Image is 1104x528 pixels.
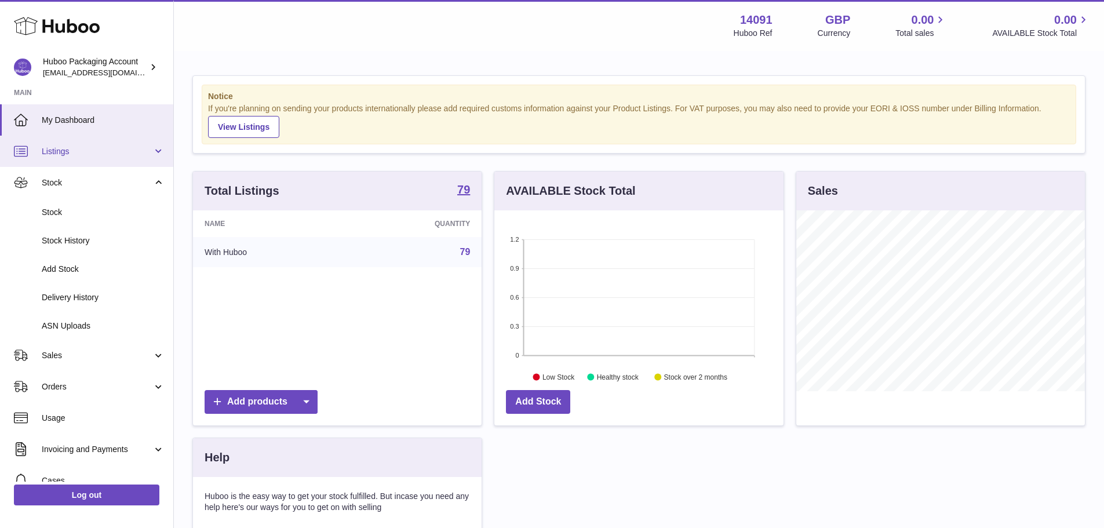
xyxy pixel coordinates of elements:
[42,413,165,424] span: Usage
[208,91,1070,102] strong: Notice
[205,390,318,414] a: Add products
[597,373,639,381] text: Healthy stock
[205,450,229,465] h3: Help
[43,68,170,77] span: [EMAIL_ADDRESS][DOMAIN_NAME]
[193,210,345,237] th: Name
[193,237,345,267] td: With Huboo
[205,183,279,199] h3: Total Listings
[506,183,635,199] h3: AVAILABLE Stock Total
[1054,12,1077,28] span: 0.00
[457,184,470,198] a: 79
[511,294,519,301] text: 0.6
[808,183,838,199] h3: Sales
[42,264,165,275] span: Add Stock
[43,56,147,78] div: Huboo Packaging Account
[42,350,152,361] span: Sales
[912,12,934,28] span: 0.00
[818,28,851,39] div: Currency
[345,210,482,237] th: Quantity
[42,115,165,126] span: My Dashboard
[460,247,471,257] a: 79
[42,235,165,246] span: Stock History
[42,146,152,157] span: Listings
[511,236,519,243] text: 1.2
[740,12,773,28] strong: 14091
[516,352,519,359] text: 0
[664,373,727,381] text: Stock over 2 months
[42,381,152,392] span: Orders
[992,12,1090,39] a: 0.00 AVAILABLE Stock Total
[457,184,470,195] strong: 79
[542,373,575,381] text: Low Stock
[14,485,159,505] a: Log out
[511,323,519,330] text: 0.3
[734,28,773,39] div: Huboo Ref
[205,491,470,513] p: Huboo is the easy way to get your stock fulfilled. But incase you need any help here's our ways f...
[511,265,519,272] text: 0.9
[208,116,279,138] a: View Listings
[42,444,152,455] span: Invoicing and Payments
[208,103,1070,138] div: If you're planning on sending your products internationally please add required customs informati...
[825,12,850,28] strong: GBP
[42,292,165,303] span: Delivery History
[42,177,152,188] span: Stock
[14,59,31,76] img: internalAdmin-14091@internal.huboo.com
[42,207,165,218] span: Stock
[506,390,570,414] a: Add Stock
[42,475,165,486] span: Cases
[895,12,947,39] a: 0.00 Total sales
[992,28,1090,39] span: AVAILABLE Stock Total
[895,28,947,39] span: Total sales
[42,321,165,332] span: ASN Uploads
